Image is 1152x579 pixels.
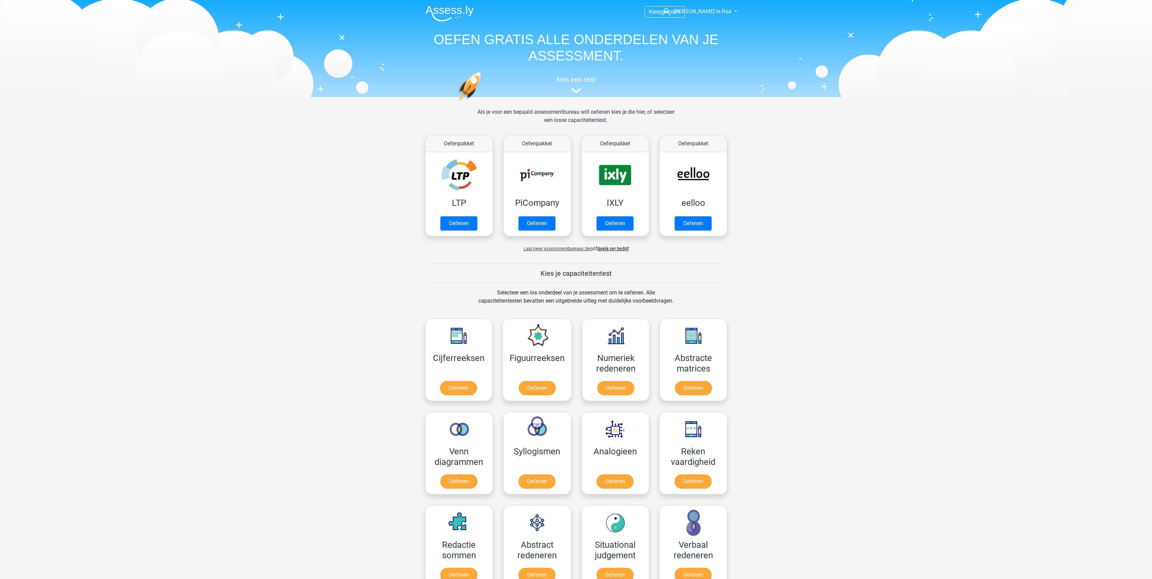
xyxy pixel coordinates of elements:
[597,216,634,231] a: Oefenen
[425,5,474,21] img: Assessly
[675,474,712,489] a: Oefenen
[472,289,680,313] div: Selecteer een los onderdeel van je assessment om te oefenen. Alle capaciteitentesten bevatten een...
[675,216,712,231] a: Oefenen
[660,7,732,16] a: [PERSON_NAME] te Raa
[597,474,634,489] a: Oefenen
[649,8,659,15] span: Kies
[645,7,684,16] a: Kiespremium
[519,381,556,395] a: Oefenen
[440,381,477,395] a: Oefenen
[571,88,581,93] img: assessment
[420,239,732,253] div: of
[675,381,712,395] a: Oefenen
[420,31,732,64] h1: OEFEN GRATIS ALLE ONDERDELEN VAN JE ASSESSMENT.
[674,8,731,15] span: [PERSON_NAME] te Raa
[472,108,680,132] div: Als je voor een bepaald assessmentbureau wilt oefenen kies je die hier, of selecteer een losse ca...
[431,269,721,277] h5: Kies je capaciteitentest
[440,474,477,489] a: Oefenen
[518,216,555,231] a: Oefenen
[457,72,507,133] img: oefenen
[524,246,592,251] span: Laat meer assessmentbureaus zien
[659,8,680,15] span: premium
[597,381,634,395] a: Oefenen
[440,216,477,231] a: Oefenen
[420,75,732,93] a: kies een test
[518,474,555,489] a: Oefenen
[420,75,732,84] h5: kies een test
[598,246,629,251] a: Bekijk per bedrijf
